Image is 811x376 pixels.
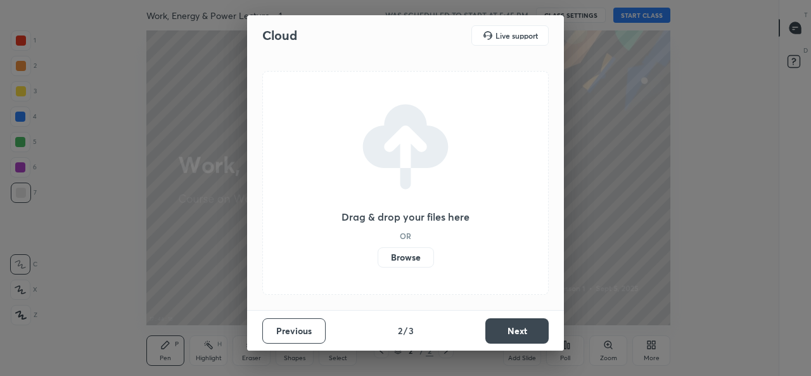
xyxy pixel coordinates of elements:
h4: / [404,324,407,337]
button: Next [485,318,549,344]
h3: Drag & drop your files here [342,212,469,222]
button: Previous [262,318,326,344]
h4: 3 [409,324,414,337]
h5: OR [400,232,411,240]
h5: Live support [495,32,538,39]
h4: 2 [398,324,402,337]
h2: Cloud [262,27,297,44]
